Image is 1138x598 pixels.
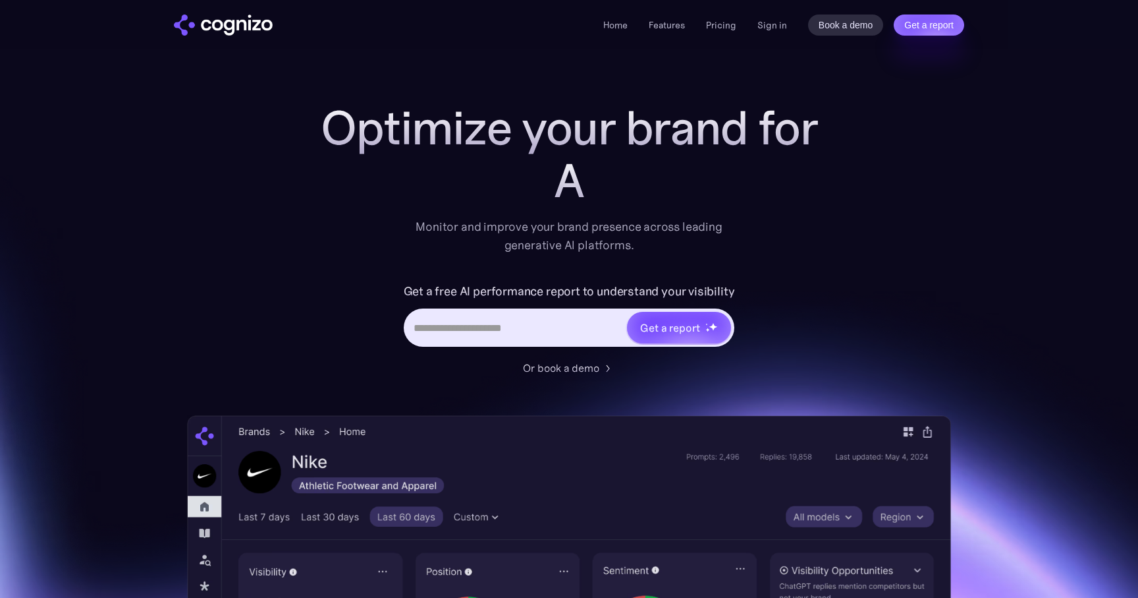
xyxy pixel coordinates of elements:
[757,17,787,33] a: Sign in
[649,19,685,31] a: Features
[705,328,710,332] img: star
[709,322,717,331] img: star
[306,102,832,154] h1: Optimize your brand for
[603,19,628,31] a: Home
[174,15,273,36] img: cognizo logo
[640,320,699,336] div: Get a report
[626,311,732,345] a: Get a reportstarstarstar
[404,281,735,302] label: Get a free AI performance report to understand your visibility
[706,19,736,31] a: Pricing
[306,154,832,207] div: A
[404,281,735,353] form: Hero URL Input Form
[523,360,599,376] div: Or book a demo
[523,360,615,376] a: Or book a demo
[407,218,731,254] div: Monitor and improve your brand presence across leading generative AI platforms.
[174,15,273,36] a: home
[808,15,884,36] a: Book a demo
[705,323,707,325] img: star
[894,15,964,36] a: Get a report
